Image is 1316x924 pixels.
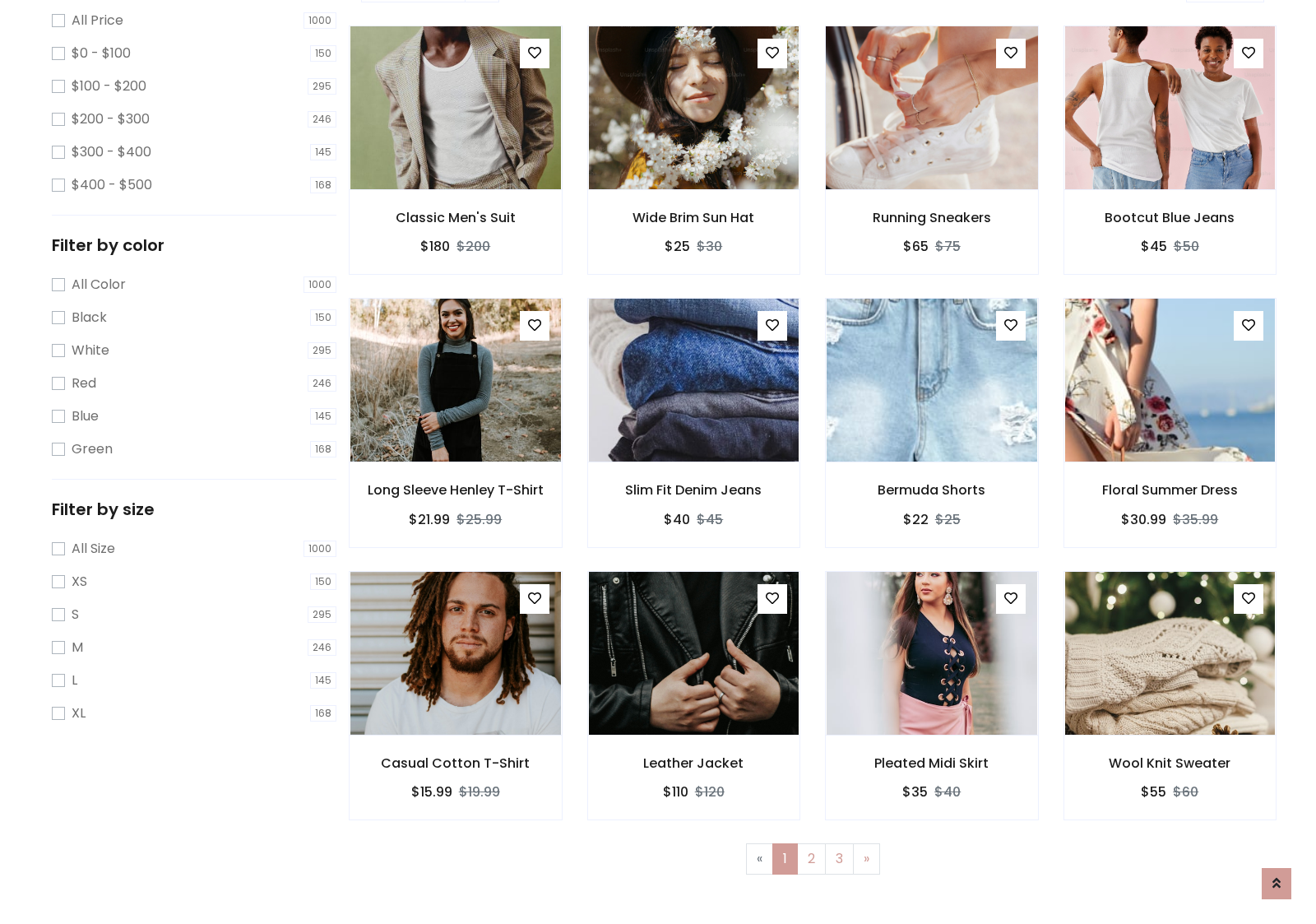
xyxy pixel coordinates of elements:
[864,849,869,868] span: »
[52,499,336,519] h5: Filter by size
[310,177,336,193] span: 168
[308,78,336,95] span: 295
[72,142,151,162] label: $300 - $400
[72,109,150,129] label: $200 - $300
[308,639,336,656] span: 246
[350,482,562,498] h6: Long Sleeve Henley T-Shirt
[308,375,336,392] span: 246
[1141,239,1167,254] h6: $45
[826,210,1038,225] h6: Running Sneakers
[697,510,723,529] del: $45
[1173,510,1218,529] del: $35.99
[903,512,929,527] h6: $22
[934,782,961,801] del: $40
[304,276,336,293] span: 1000
[797,843,826,875] a: 2
[72,439,113,459] label: Green
[72,308,107,327] label: Black
[72,77,146,96] label: $100 - $200
[72,175,152,195] label: $400 - $500
[308,606,336,623] span: 295
[935,237,961,256] del: $75
[310,144,336,160] span: 145
[310,408,336,425] span: 145
[825,843,854,875] a: 3
[72,11,123,30] label: All Price
[1174,237,1199,256] del: $50
[72,703,86,723] label: XL
[1173,782,1198,801] del: $60
[853,843,880,875] a: Next
[361,843,1264,875] nav: Page navigation
[310,309,336,326] span: 150
[1064,210,1277,225] h6: Bootcut Blue Jeans
[1064,482,1277,498] h6: Floral Summer Dress
[456,237,490,256] del: $200
[72,341,109,360] label: White
[310,45,336,62] span: 150
[902,784,928,800] h6: $35
[665,239,690,254] h6: $25
[308,342,336,359] span: 295
[456,510,502,529] del: $25.99
[1064,755,1277,771] h6: Wool Knit Sweater
[72,539,115,559] label: All Size
[935,510,961,529] del: $25
[903,239,929,254] h6: $65
[350,210,562,225] h6: Classic Men's Suit
[310,705,336,722] span: 168
[310,441,336,457] span: 168
[72,44,131,63] label: $0 - $100
[1121,512,1166,527] h6: $30.99
[72,638,83,657] label: M
[72,406,99,426] label: Blue
[52,235,336,255] h5: Filter by color
[588,210,800,225] h6: Wide Brim Sun Hat
[72,671,77,690] label: L
[1141,784,1166,800] h6: $55
[588,482,800,498] h6: Slim Fit Denim Jeans
[72,605,79,625] label: S
[409,512,450,527] h6: $21.99
[304,541,336,557] span: 1000
[411,784,452,800] h6: $15.99
[697,237,722,256] del: $30
[310,573,336,590] span: 150
[663,784,688,800] h6: $110
[826,755,1038,771] h6: Pleated Midi Skirt
[420,239,450,254] h6: $180
[695,782,725,801] del: $120
[72,572,87,592] label: XS
[310,672,336,689] span: 145
[72,275,126,295] label: All Color
[588,755,800,771] h6: Leather Jacket
[826,482,1038,498] h6: Bermuda Shorts
[308,111,336,128] span: 246
[72,374,96,393] label: Red
[459,782,500,801] del: $19.99
[304,12,336,29] span: 1000
[664,512,690,527] h6: $40
[350,755,562,771] h6: Casual Cotton T-Shirt
[772,843,798,875] a: 1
